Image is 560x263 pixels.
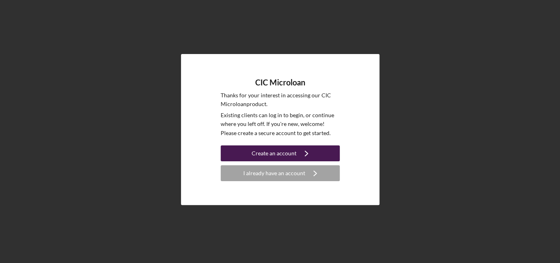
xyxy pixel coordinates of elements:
[221,91,340,109] p: Thanks for your interest in accessing our CIC Microloan product.
[221,145,340,161] button: Create an account
[221,111,340,137] p: Existing clients can log in to begin, or continue where you left off. If you're new, welcome! Ple...
[255,78,305,87] h4: CIC Microloan
[252,145,296,161] div: Create an account
[243,165,305,181] div: I already have an account
[221,165,340,181] button: I already have an account
[221,145,340,163] a: Create an account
